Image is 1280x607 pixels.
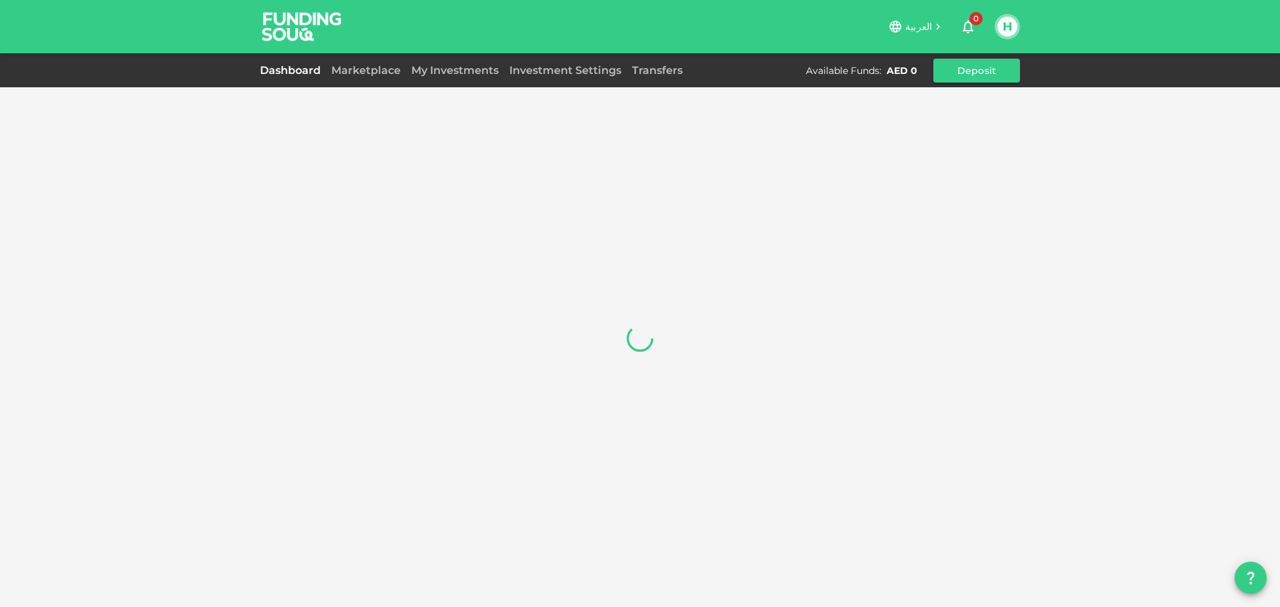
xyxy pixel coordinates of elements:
button: 0 [955,13,981,40]
a: Dashboard [260,64,326,77]
span: 0 [969,12,983,25]
button: question [1235,562,1267,594]
a: Investment Settings [504,64,627,77]
div: Available Funds : [806,64,881,77]
button: H [997,17,1017,37]
button: Deposit [933,59,1020,83]
a: Marketplace [326,64,406,77]
a: My Investments [406,64,504,77]
div: AED 0 [887,64,917,77]
span: العربية [905,21,932,33]
a: Transfers [627,64,688,77]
